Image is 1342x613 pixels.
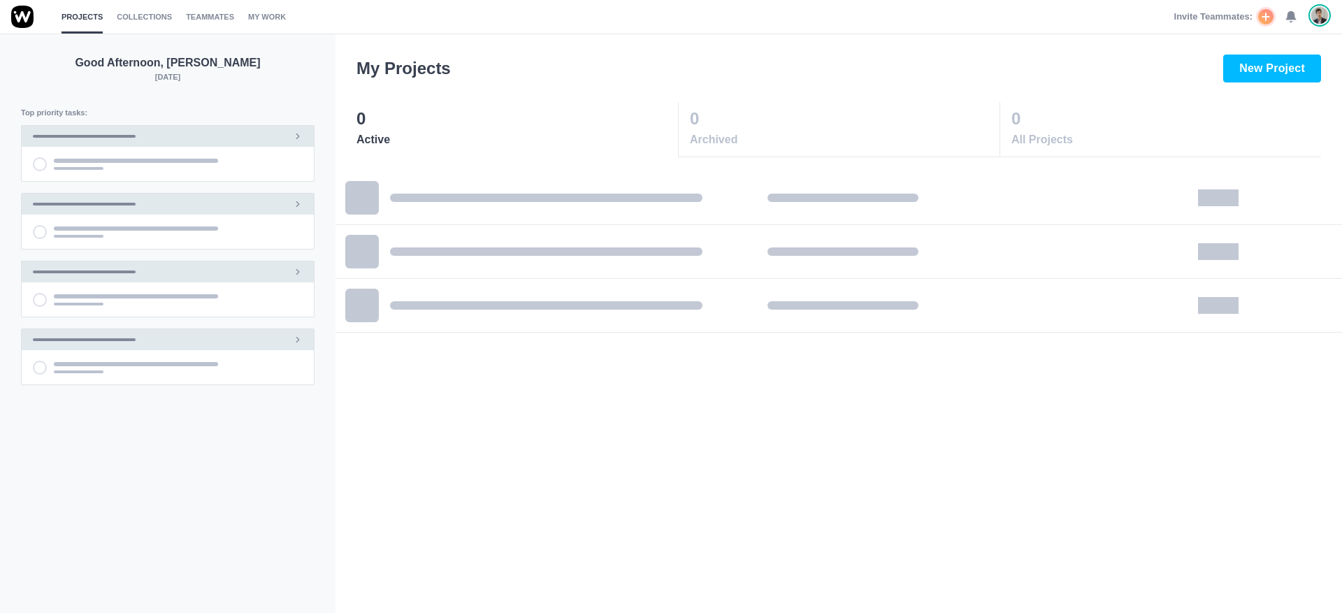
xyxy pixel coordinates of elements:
[690,106,999,131] p: 0
[1311,6,1328,24] img: Pedro Lopes
[356,106,677,131] p: 0
[11,6,34,28] img: winio
[1011,131,1320,148] span: All Projects
[1011,106,1320,131] p: 0
[1223,55,1321,82] button: New Project
[21,55,315,71] p: Good Afternoon, [PERSON_NAME]
[356,56,451,81] h3: My Projects
[21,107,315,119] p: Top priority tasks:
[690,131,999,148] span: Archived
[1174,10,1253,24] span: Invite Teammates:
[21,71,315,83] p: [DATE]
[356,131,677,148] span: Active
